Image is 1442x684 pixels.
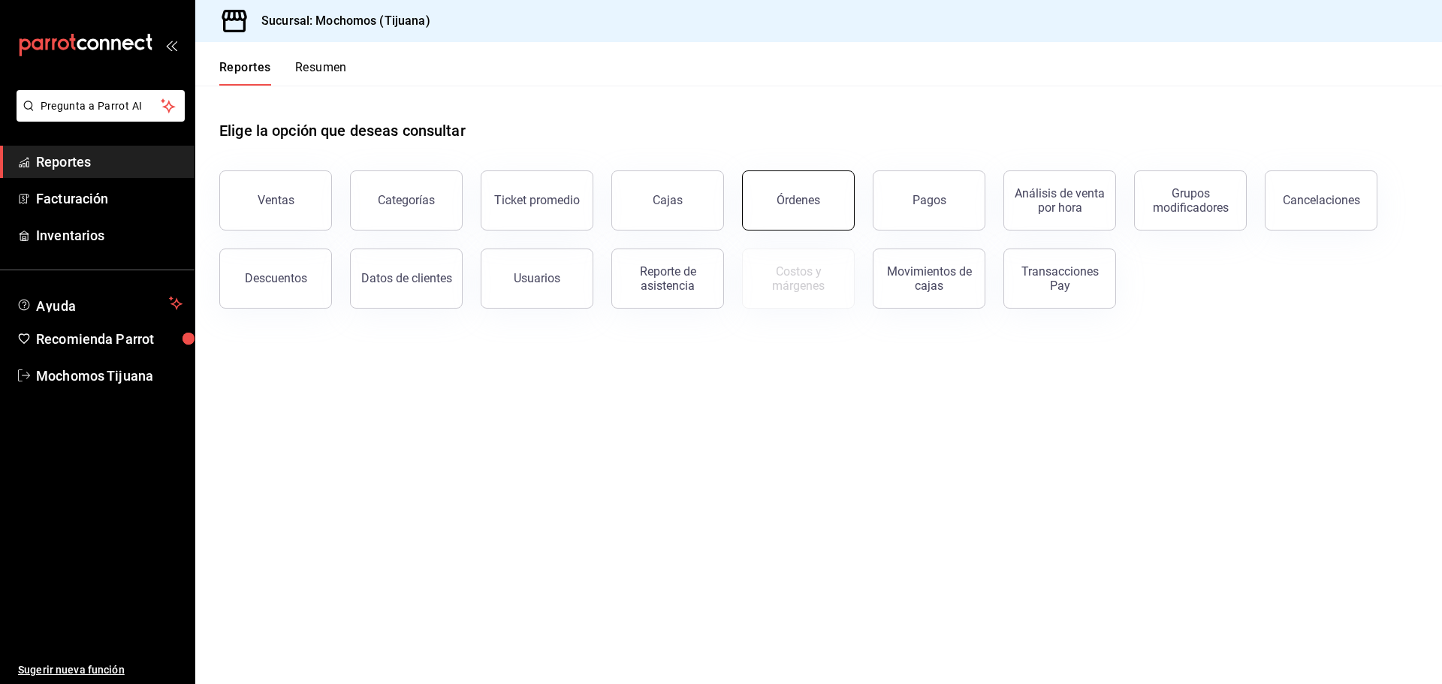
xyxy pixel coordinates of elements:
[18,662,183,678] span: Sugerir nueva función
[481,170,593,231] button: Ticket promedio
[777,193,820,207] div: Órdenes
[36,152,183,172] span: Reportes
[36,329,183,349] span: Recomienda Parrot
[742,249,855,309] button: Contrata inventarios para ver este reporte
[882,264,976,293] div: Movimientos de cajas
[1003,170,1116,231] button: Análisis de venta por hora
[219,249,332,309] button: Descuentos
[41,98,161,114] span: Pregunta a Parrot AI
[752,264,845,293] div: Costos y márgenes
[249,12,430,30] h3: Sucursal: Mochomos (Tijuana)
[17,90,185,122] button: Pregunta a Parrot AI
[361,271,452,285] div: Datos de clientes
[245,271,307,285] div: Descuentos
[36,294,163,312] span: Ayuda
[481,249,593,309] button: Usuarios
[611,170,724,231] a: Cajas
[494,193,580,207] div: Ticket promedio
[350,249,463,309] button: Datos de clientes
[219,60,347,86] div: navigation tabs
[1003,249,1116,309] button: Transacciones Pay
[36,366,183,386] span: Mochomos Tijuana
[1265,170,1377,231] button: Cancelaciones
[1013,264,1106,293] div: Transacciones Pay
[913,193,946,207] div: Pagos
[611,249,724,309] button: Reporte de asistencia
[36,188,183,209] span: Facturación
[621,264,714,293] div: Reporte de asistencia
[11,109,185,125] a: Pregunta a Parrot AI
[1013,186,1106,215] div: Análisis de venta por hora
[165,39,177,51] button: open_drawer_menu
[1283,193,1360,207] div: Cancelaciones
[258,193,294,207] div: Ventas
[36,225,183,246] span: Inventarios
[350,170,463,231] button: Categorías
[219,60,271,86] button: Reportes
[219,119,466,142] h1: Elige la opción que deseas consultar
[378,193,435,207] div: Categorías
[295,60,347,86] button: Resumen
[653,191,683,209] div: Cajas
[742,170,855,231] button: Órdenes
[873,249,985,309] button: Movimientos de cajas
[514,271,560,285] div: Usuarios
[873,170,985,231] button: Pagos
[1144,186,1237,215] div: Grupos modificadores
[219,170,332,231] button: Ventas
[1134,170,1247,231] button: Grupos modificadores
